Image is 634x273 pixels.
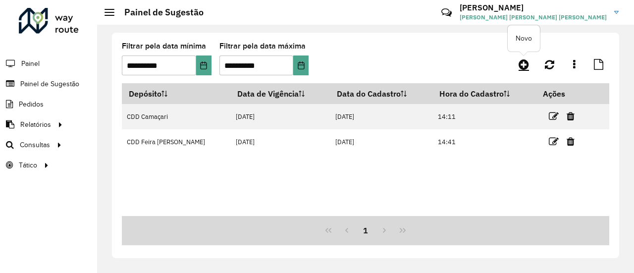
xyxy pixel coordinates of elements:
[122,104,230,129] td: CDD Camaçari
[460,3,607,12] h3: [PERSON_NAME]
[122,129,230,155] td: CDD Feira [PERSON_NAME]
[330,83,432,104] th: Data do Cadastro
[432,104,535,129] td: 14:11
[356,221,375,240] button: 1
[196,55,211,75] button: Choose Date
[330,129,432,155] td: [DATE]
[230,104,330,129] td: [DATE]
[122,40,206,52] label: Filtrar pela data mínima
[508,25,540,52] div: Novo
[122,83,230,104] th: Depósito
[219,40,306,52] label: Filtrar pela data máxima
[21,58,40,69] span: Painel
[536,83,595,104] th: Ações
[230,83,330,104] th: Data de Vigência
[20,140,50,150] span: Consultas
[460,13,607,22] span: [PERSON_NAME] [PERSON_NAME] [PERSON_NAME]
[19,99,44,109] span: Pedidos
[567,109,575,123] a: Excluir
[549,109,559,123] a: Editar
[19,160,37,170] span: Tático
[567,135,575,148] a: Excluir
[436,2,457,23] a: Contato Rápido
[20,79,79,89] span: Painel de Sugestão
[114,7,204,18] h2: Painel de Sugestão
[20,119,51,130] span: Relatórios
[293,55,309,75] button: Choose Date
[432,83,535,104] th: Hora do Cadastro
[432,129,535,155] td: 14:41
[230,129,330,155] td: [DATE]
[330,104,432,129] td: [DATE]
[549,135,559,148] a: Editar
